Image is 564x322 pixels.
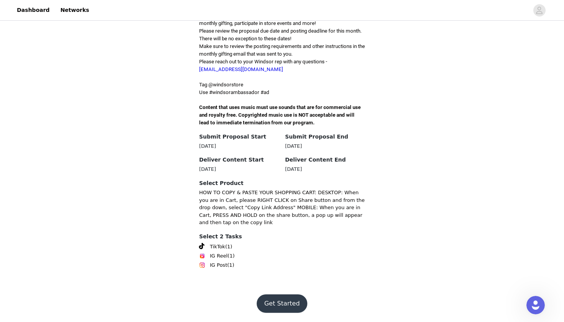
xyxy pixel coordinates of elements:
[199,262,205,268] img: Instagram Icon
[12,2,54,19] a: Dashboard
[199,82,243,88] span: Tag @windsorstore
[199,104,362,125] span: Content that uses music must use sounds that are for commercial use and royalty free. Copyrighted...
[199,165,279,173] div: [DATE]
[526,296,545,314] iframe: Intercom live chat
[227,261,234,269] span: (1)
[257,294,308,313] button: Get Started
[210,252,228,260] span: IG Reel
[56,2,94,19] a: Networks
[199,179,365,187] h4: Select Product
[199,89,269,95] span: Use #windsorambassador #ad
[199,43,365,57] span: Make sure to review the posting requirements and other instructions in the monthly gifting email ...
[199,59,327,72] span: Please reach out to your Windsor rep with any questions -
[199,142,279,150] div: [DATE]
[199,66,283,72] a: [EMAIL_ADDRESS][DOMAIN_NAME]
[285,133,365,141] h4: Submit Proposal End
[285,142,365,150] div: [DATE]
[199,189,365,226] p: HOW TO COPY & PASTE YOUR SHOPPING CART: DESKTOP: When you are in Cart, please RIGHT CLICK on Shar...
[536,4,543,17] div: avatar
[199,253,205,259] img: Instagram Reels Icon
[285,165,365,173] div: [DATE]
[285,156,365,164] h4: Deliver Content End
[199,28,362,41] span: Please review the proposal due date and posting deadline for this month. There will be no excepti...
[210,261,227,269] span: IG Post
[199,133,279,141] h4: Submit Proposal Start
[199,233,365,241] h4: Select 2 Tasks
[228,252,234,260] span: (1)
[225,243,232,251] span: (1)
[199,156,279,164] h4: Deliver Content Start
[210,243,225,251] span: TikTok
